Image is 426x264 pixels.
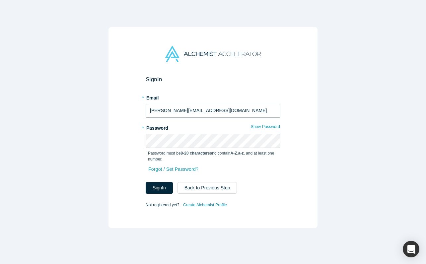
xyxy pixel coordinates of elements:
[146,76,280,83] h2: Sign In
[238,151,244,156] strong: a-z
[146,182,173,194] button: SignIn
[148,164,199,175] a: Forgot / Set Password?
[165,46,261,62] img: Alchemist Accelerator Logo
[146,122,280,132] label: Password
[146,202,179,207] span: Not registered yet?
[177,182,237,194] button: Back to Previous Step
[231,151,237,156] strong: A-Z
[148,150,278,162] p: Password must be and contain , , and at least one number.
[250,122,280,131] button: Show Password
[183,201,227,209] a: Create Alchemist Profile
[146,92,280,101] label: Email
[181,151,210,156] strong: 8-20 characters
